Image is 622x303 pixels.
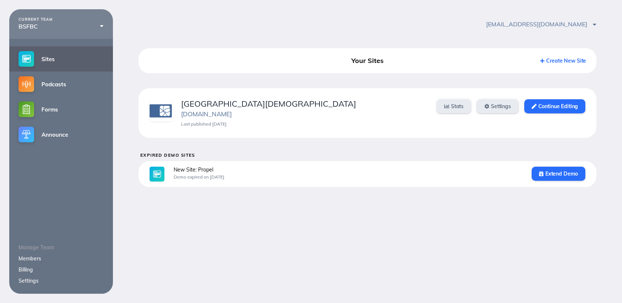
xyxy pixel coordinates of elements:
img: sites-large@2x.jpg [150,167,164,182]
a: Billing [19,266,33,273]
div: BSFBC [19,23,104,30]
div: New Site: Propel [174,167,522,173]
a: Sites [9,46,113,71]
h5: Expired Demo Sites [140,153,597,157]
span: [EMAIL_ADDRESS][DOMAIN_NAME] [486,20,596,28]
a: [DOMAIN_NAME] [181,110,232,118]
div: CURRENT TEAM [19,17,104,22]
img: podcasts-small@2x.png [19,76,34,92]
img: yq5zxkx1cggc1jet.png [150,99,172,121]
a: Members [19,255,41,262]
a: Settings [19,277,39,284]
a: Forms [9,97,113,122]
a: Extend Demo [532,167,585,181]
span: Manage Team [19,244,54,251]
img: forms-small@2x.png [19,101,34,117]
div: Last published [DATE] [181,121,428,127]
a: Create New Site [540,57,586,64]
img: announce-small@2x.png [19,127,34,142]
a: Stats [437,99,471,113]
a: Podcasts [9,71,113,97]
div: Your Sites [295,54,441,67]
div: Demo expired on [DATE] [174,174,522,180]
a: Settings [477,99,518,113]
a: Continue Editing [524,99,585,113]
img: sites-small@2x.png [19,51,34,67]
a: Announce [9,122,113,147]
div: [GEOGRAPHIC_DATA][DEMOGRAPHIC_DATA] [181,99,428,109]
